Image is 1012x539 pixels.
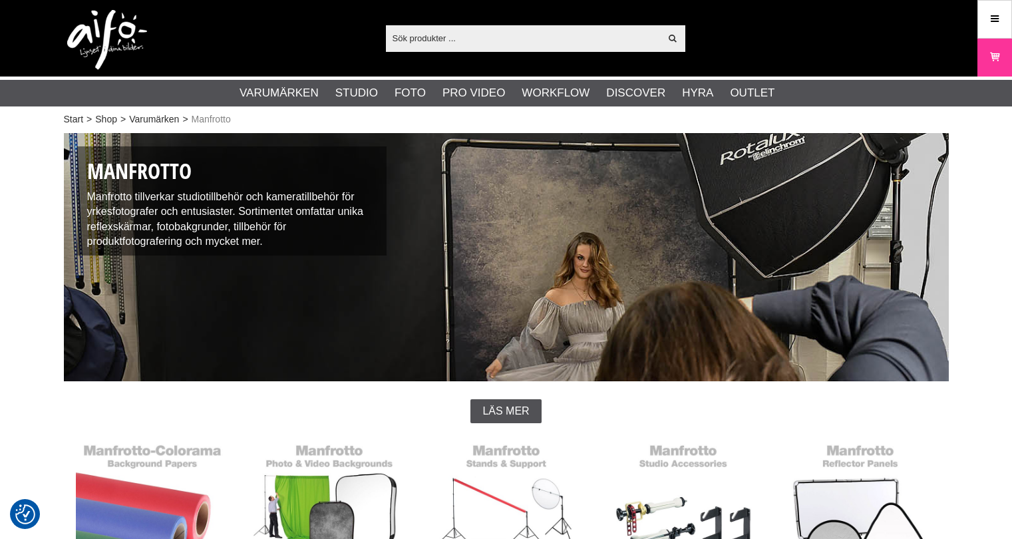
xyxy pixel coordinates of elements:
a: Outlet [730,85,774,102]
a: Discover [606,85,665,102]
span: > [182,112,188,126]
h1: Manfrotto [87,156,377,186]
a: Foto [395,85,426,102]
a: Start [64,112,84,126]
span: > [86,112,92,126]
img: Revisit consent button [15,504,35,524]
a: Hyra [682,85,713,102]
input: Sök produkter ... [386,28,661,48]
img: Studio och kameratillbehör Manfrotto [64,133,949,381]
span: > [120,112,126,126]
a: Studio [335,85,378,102]
a: Varumärken [240,85,319,102]
a: Shop [95,112,117,126]
button: Samtyckesinställningar [15,502,35,526]
a: Pro Video [442,85,505,102]
a: Workflow [522,85,590,102]
a: Varumärken [129,112,179,126]
span: Manfrotto [192,112,231,126]
div: Manfrotto tillverkar studiotillbehör och kameratillbehör för yrkesfotografer och entusiaster. Sor... [77,146,387,256]
span: Läs mer [482,405,529,417]
img: logo.png [67,10,147,70]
